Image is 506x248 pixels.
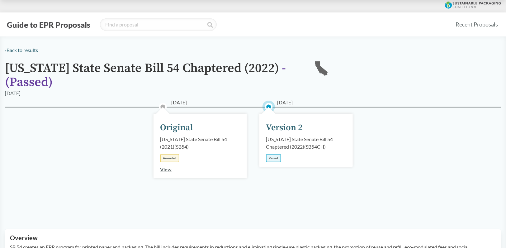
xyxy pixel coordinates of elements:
div: [US_STATE] State Senate Bill 54 Chaptered (2022) ( SB54CH ) [266,136,346,150]
span: - ( Passed ) [5,60,286,90]
a: Recent Proposals [453,17,501,31]
div: Passed [266,154,281,162]
div: Version 2 [266,121,303,134]
div: Original [160,121,193,134]
a: View [160,166,172,172]
h1: [US_STATE] State Senate Bill 54 Chaptered (2022) [5,61,304,89]
div: Amended [160,154,179,162]
span: [DATE] [172,99,187,106]
a: ‹Back to results [5,47,38,53]
input: Find a proposal [100,18,217,31]
button: Guide to EPR Proposals [5,20,92,30]
div: [US_STATE] State Senate Bill 54 (2021) ( SB54 ) [160,136,240,150]
h2: Overview [10,234,496,241]
span: [DATE] [277,99,293,106]
div: [DATE] [5,89,21,97]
